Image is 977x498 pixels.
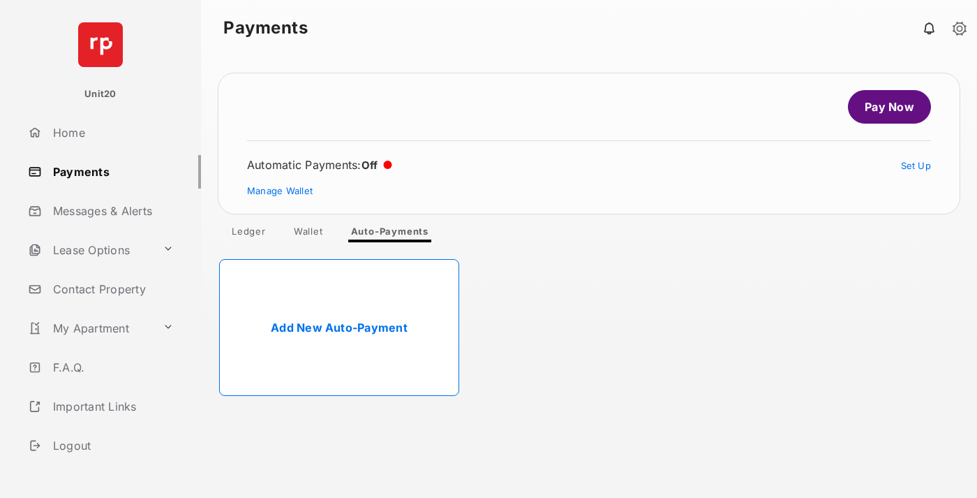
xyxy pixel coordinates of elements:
[223,20,308,36] strong: Payments
[901,160,932,171] a: Set Up
[283,226,334,242] a: Wallet
[22,233,157,267] a: Lease Options
[221,226,277,242] a: Ledger
[361,159,378,172] span: Off
[22,429,201,462] a: Logout
[78,22,123,67] img: svg+xml;base64,PHN2ZyB4bWxucz0iaHR0cDovL3d3dy53My5vcmcvMjAwMC9zdmciIHdpZHRoPSI2NCIgaGVpZ2h0PSI2NC...
[22,116,201,149] a: Home
[247,158,392,172] div: Automatic Payments :
[84,87,117,101] p: Unit20
[340,226,440,242] a: Auto-Payments
[22,194,201,228] a: Messages & Alerts
[219,259,459,396] a: Add New Auto-Payment
[22,155,201,189] a: Payments
[247,185,313,196] a: Manage Wallet
[22,312,157,345] a: My Apartment
[22,390,179,423] a: Important Links
[22,351,201,384] a: F.A.Q.
[22,272,201,306] a: Contact Property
